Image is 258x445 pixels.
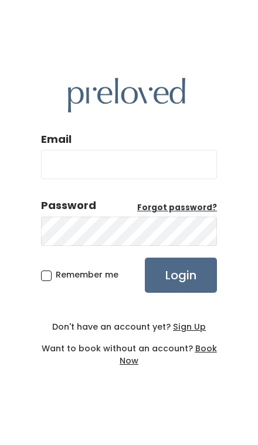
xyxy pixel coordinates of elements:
[145,258,217,293] input: Login
[171,321,206,333] a: Sign Up
[56,269,118,280] span: Remember me
[68,78,185,112] img: preloved logo
[41,321,217,333] div: Don't have an account yet?
[120,343,217,367] a: Book Now
[41,198,96,213] div: Password
[137,202,217,214] a: Forgot password?
[137,202,217,213] u: Forgot password?
[173,321,206,333] u: Sign Up
[41,132,72,147] label: Email
[41,333,217,367] div: Want to book without an account?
